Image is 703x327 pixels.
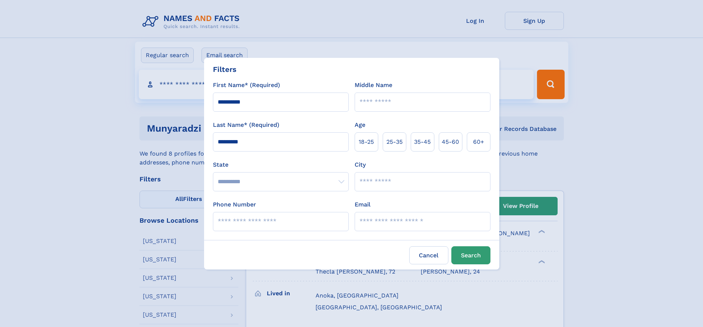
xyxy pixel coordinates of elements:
[355,121,365,129] label: Age
[451,246,490,264] button: Search
[442,138,459,146] span: 45‑60
[213,160,349,169] label: State
[409,246,448,264] label: Cancel
[355,81,392,90] label: Middle Name
[355,160,366,169] label: City
[355,200,371,209] label: Email
[386,138,403,146] span: 25‑35
[213,121,279,129] label: Last Name* (Required)
[213,200,256,209] label: Phone Number
[473,138,484,146] span: 60+
[414,138,431,146] span: 35‑45
[213,81,280,90] label: First Name* (Required)
[213,64,237,75] div: Filters
[359,138,374,146] span: 18‑25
